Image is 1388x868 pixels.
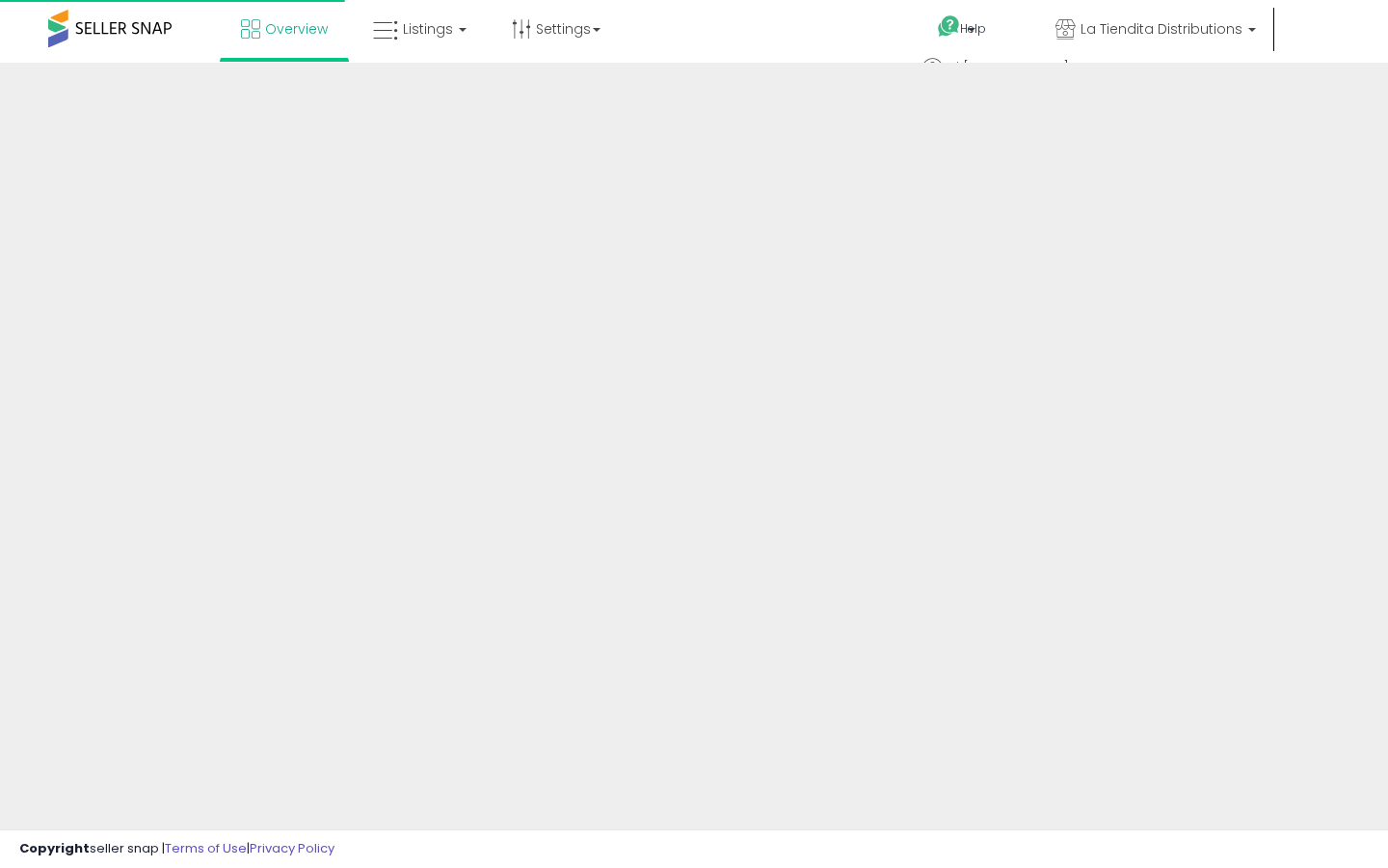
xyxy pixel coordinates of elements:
[960,20,986,37] span: Help
[19,839,90,857] strong: Copyright
[922,58,1082,96] a: Hi [PERSON_NAME]
[165,839,247,857] a: Terms of Use
[937,14,961,39] i: Get Help
[1081,19,1242,39] span: La Tiendita Distributions
[403,19,453,39] span: Listings
[250,839,334,857] a: Privacy Policy
[948,58,1069,77] span: Hi [PERSON_NAME]
[265,19,328,39] span: Overview
[19,840,334,858] div: seller snap | |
